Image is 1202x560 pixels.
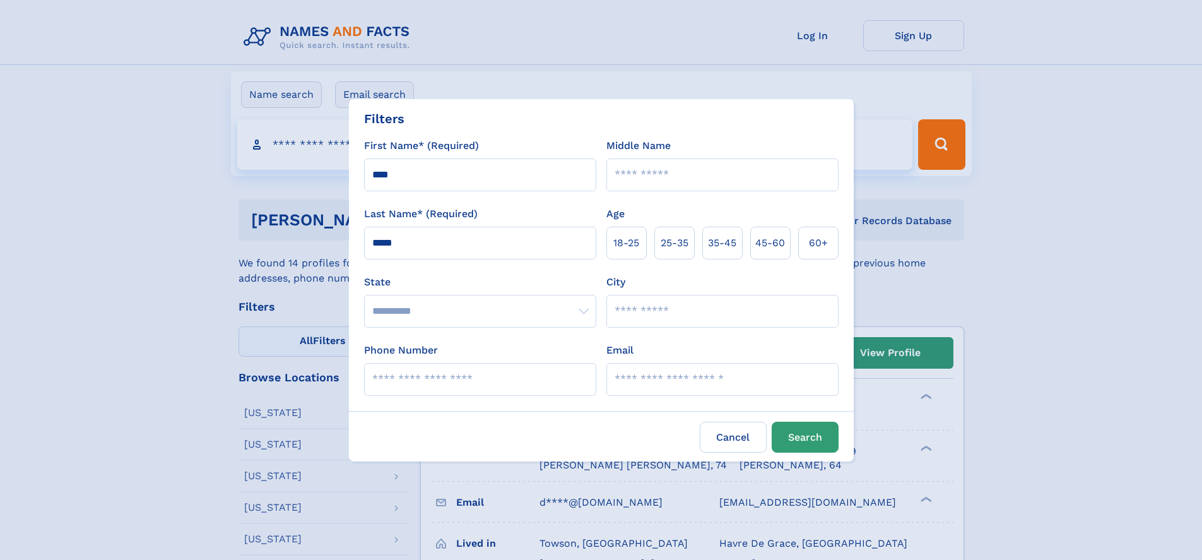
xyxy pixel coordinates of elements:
label: City [606,275,625,290]
button: Search [772,422,839,453]
label: State [364,275,596,290]
label: Phone Number [364,343,438,358]
span: 18‑25 [613,235,639,251]
label: First Name* (Required) [364,138,479,153]
label: Last Name* (Required) [364,206,478,222]
label: Middle Name [606,138,671,153]
span: 25‑35 [661,235,688,251]
label: Email [606,343,633,358]
span: 45‑60 [755,235,785,251]
label: Age [606,206,625,222]
div: Filters [364,109,404,128]
span: 35‑45 [708,235,736,251]
span: 60+ [809,235,828,251]
label: Cancel [700,422,767,453]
